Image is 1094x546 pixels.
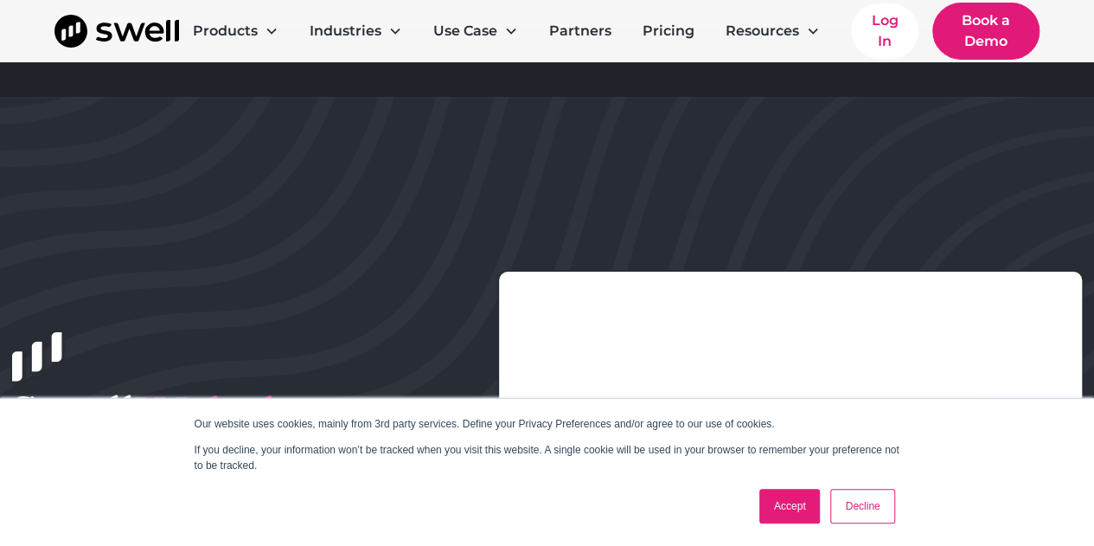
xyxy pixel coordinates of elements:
[296,14,416,48] div: Industries
[932,3,1040,60] a: Book a Demo
[830,489,894,524] a: Decline
[135,384,338,446] span: Webchat
[10,386,451,444] h1: Swell
[54,15,179,48] a: home
[195,442,900,473] p: If you decline, your information won’t be tracked when you visit this website. A single cookie wi...
[193,21,258,42] div: Products
[310,21,381,42] div: Industries
[179,14,292,48] div: Products
[759,489,821,524] a: Accept
[726,21,799,42] div: Resources
[195,416,900,432] p: Our website uses cookies, mainly from 3rd party services. Define your Privacy Preferences and/or ...
[712,14,834,48] div: Resources
[535,14,625,48] a: Partners
[433,21,497,42] div: Use Case
[851,3,918,59] a: Log In
[419,14,532,48] div: Use Case
[629,14,708,48] a: Pricing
